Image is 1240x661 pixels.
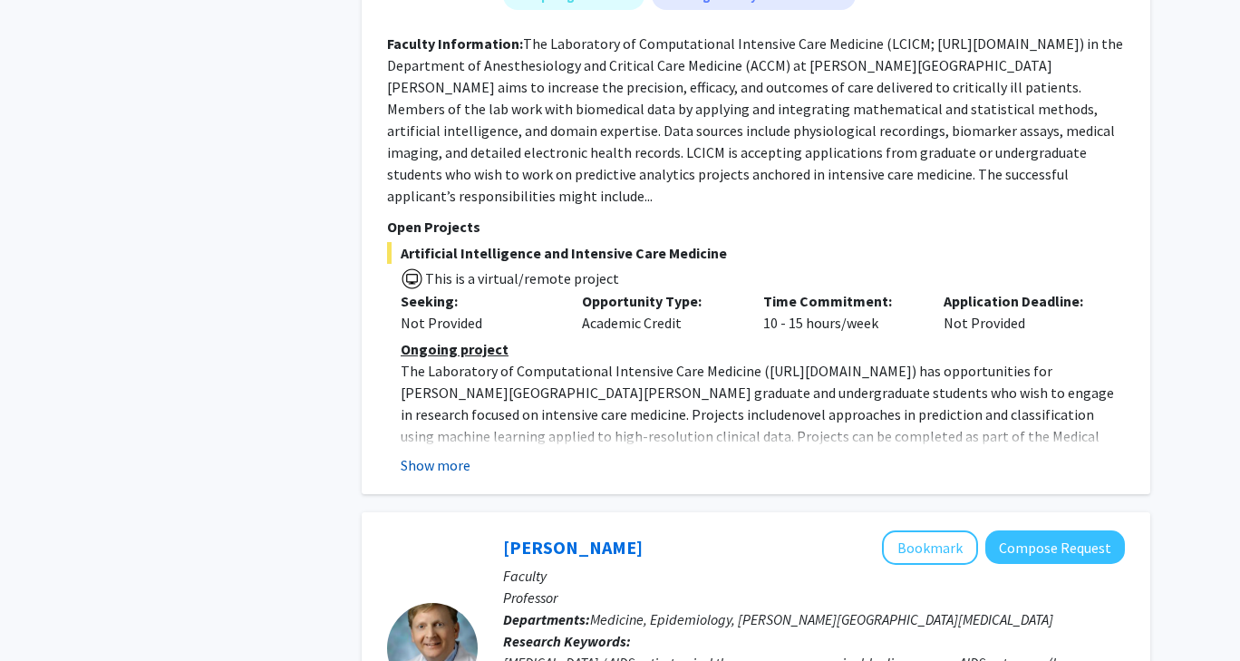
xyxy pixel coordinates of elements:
[503,565,1125,587] p: Faculty
[387,34,523,53] b: Faculty Information:
[944,290,1098,312] p: Application Deadline:
[387,242,1125,264] span: Artificial Intelligence and Intensive Care Medicine
[401,405,1100,467] span: novel approaches in prediction and classification using machine learning applied to high-resoluti...
[387,34,1123,205] fg-read-more: The Laboratory of Computational Intensive Care Medicine (LCICM; [URL][DOMAIN_NAME]) in the Depart...
[985,530,1125,564] button: Compose Request to Gregory Kirk
[401,362,1114,423] span: ) has opportunities for [PERSON_NAME][GEOGRAPHIC_DATA][PERSON_NAME] graduate and undergraduate st...
[503,610,590,628] b: Departments:
[763,290,917,312] p: Time Commitment:
[590,610,1053,628] span: Medicine, Epidemiology, [PERSON_NAME][GEOGRAPHIC_DATA][MEDICAL_DATA]
[568,290,750,334] div: Academic Credit
[401,454,470,476] button: Show more
[930,290,1111,334] div: Not Provided
[423,269,619,287] span: This is a virtual/remote project
[14,579,77,647] iframe: Chat
[401,290,555,312] p: Seeking:
[401,362,770,380] span: The Laboratory of Computational Intensive Care Medicine (
[401,360,1125,578] p: [URL][DOMAIN_NAME] Priority will be given to applicants who have completed coursework or have a d...
[582,290,736,312] p: Opportunity Type:
[503,632,631,650] b: Research Keywords:
[387,216,1125,238] p: Open Projects
[882,530,978,565] button: Add Gregory Kirk to Bookmarks
[503,536,643,559] a: [PERSON_NAME]
[750,290,931,334] div: 10 - 15 hours/week
[401,340,509,358] u: Ongoing project
[503,587,1125,608] p: Professor
[401,312,555,334] div: Not Provided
